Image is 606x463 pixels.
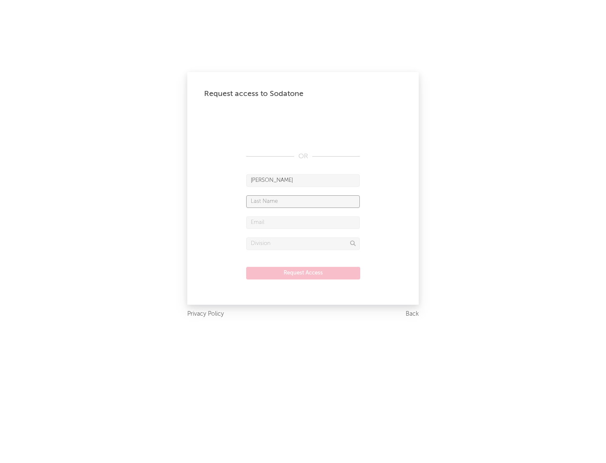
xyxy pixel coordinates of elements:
button: Request Access [246,267,360,279]
input: Division [246,237,360,250]
div: OR [246,152,360,162]
a: Back [406,309,419,319]
div: Request access to Sodatone [204,89,402,99]
input: Last Name [246,195,360,208]
input: Email [246,216,360,229]
input: First Name [246,174,360,187]
a: Privacy Policy [187,309,224,319]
